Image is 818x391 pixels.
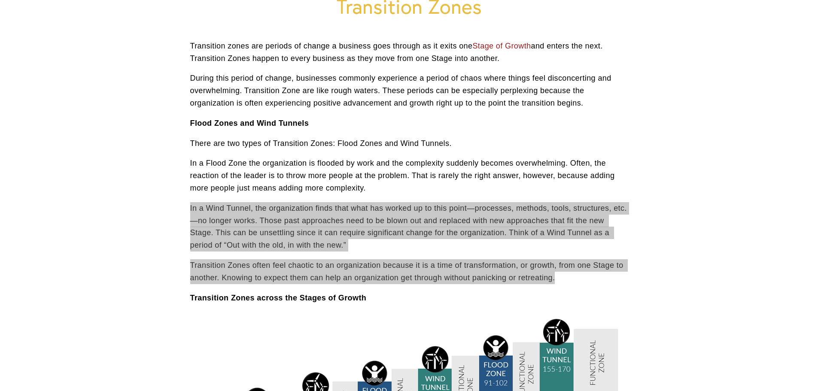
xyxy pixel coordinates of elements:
a: Stage of Growth [472,42,531,50]
p: In a Flood Zone the organization is flooded by work and the complexity suddenly becomes overwhelm... [190,157,628,194]
p: In a Wind Tunnel, the organization finds that what has worked up to this point—processes, methods... [190,202,628,252]
p: Transition Zones often feel chaotic to an organization because it is a time of transformation, or... [190,259,628,284]
p: There are two types of Transition Zones: Flood Zones and Wind Tunnels. [190,137,628,150]
p: Transition zones are periods of change a business goes through as it exits one and enters the nex... [190,40,628,65]
strong: Transition Zones across the Stages of Growth [190,294,367,302]
p: During this period of change, businesses commonly experience a period of chaos where things feel ... [190,72,628,109]
strong: Flood Zones and Wind Tunnels [190,119,309,127]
